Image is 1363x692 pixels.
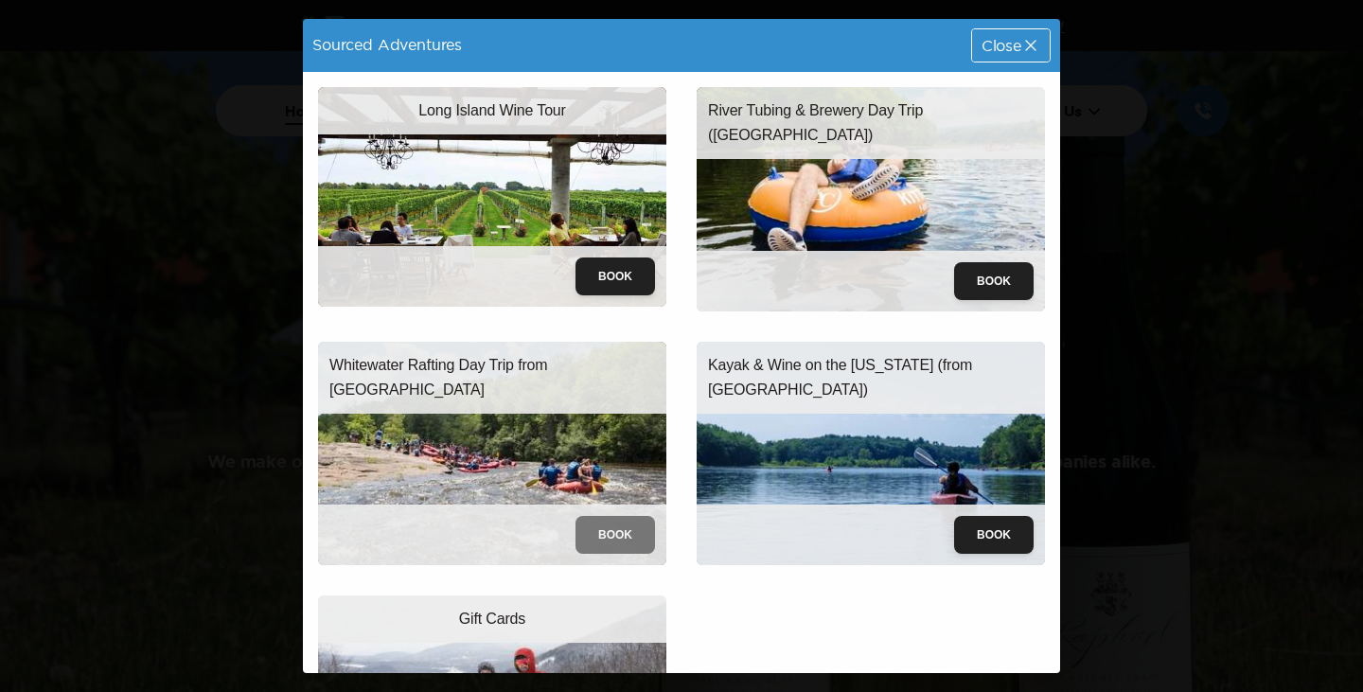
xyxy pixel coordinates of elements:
[318,87,666,307] img: wine-tour-trip.jpeg
[954,516,1034,554] button: Book
[459,607,525,631] p: Gift Cards
[318,342,666,566] img: whitewater-rafting.jpeg
[329,353,655,402] p: Whitewater Rafting Day Trip from [GEOGRAPHIC_DATA]
[575,257,655,295] button: Book
[418,98,566,123] p: Long Island Wine Tour
[697,342,1045,566] img: kayak-wine.jpeg
[697,87,1045,311] img: river-tubing.jpeg
[575,516,655,554] button: Book
[954,262,1034,300] button: Book
[982,38,1021,53] span: Close
[708,98,1034,148] p: River Tubing & Brewery Day Trip ([GEOGRAPHIC_DATA])
[303,27,471,63] div: Sourced Adventures
[708,353,1034,402] p: Kayak & Wine on the [US_STATE] (from [GEOGRAPHIC_DATA])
